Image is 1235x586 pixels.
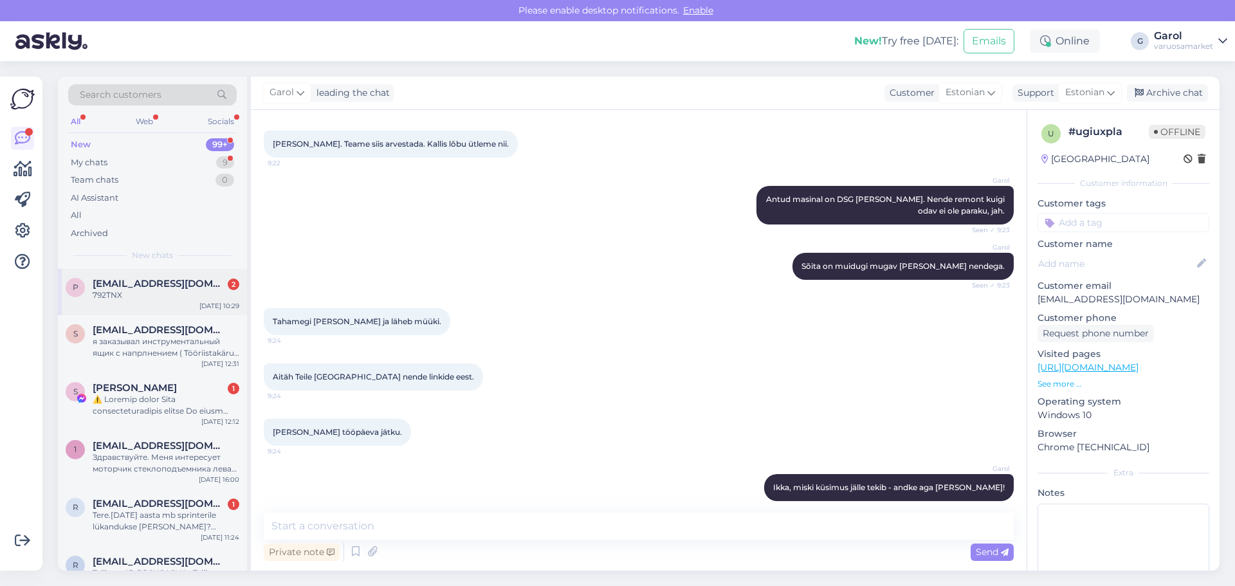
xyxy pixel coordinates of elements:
div: 1 [228,499,239,510]
b: New! [854,35,882,47]
p: Windows 10 [1038,408,1209,422]
span: Garol [270,86,294,100]
div: Try free [DATE]: [854,33,958,49]
div: 0 [215,174,234,187]
div: Extra [1038,467,1209,479]
div: G [1131,32,1149,50]
span: stsepkin2004@bk.ru [93,324,226,336]
span: r [73,502,78,512]
div: Team chats [71,174,118,187]
span: Offline [1149,125,1205,139]
div: Archived [71,227,108,240]
span: 9:24 [268,446,316,456]
div: я заказывал инструментальный ящик с напрлнением ( Tööriistakäru 252-osa Högert technik) а получил... [93,336,239,359]
span: 9:24 [268,336,316,345]
div: leading the chat [311,86,390,100]
p: Browser [1038,427,1209,441]
div: Garol [1154,31,1213,41]
p: Customer name [1038,237,1209,251]
div: 792TNX [93,289,239,301]
span: 1984andrei.v@gmail.com [93,440,226,452]
div: Private note [264,544,340,561]
span: [PERSON_NAME]. Teame siis arvestada. Kallis lõbu ütleme nii. [273,139,509,149]
div: Archive chat [1127,84,1208,102]
span: S [73,387,78,396]
span: 1 [74,444,77,454]
span: 9:22 [268,158,316,168]
span: Garol [962,243,1010,252]
div: 1 [228,383,239,394]
img: Askly Logo [10,87,35,111]
span: Garol [962,464,1010,473]
div: 99+ [206,138,234,151]
span: Search customers [80,88,161,102]
span: Puupesa@gmail.com [93,278,226,289]
span: 9:24 [268,391,316,401]
div: All [71,209,82,222]
div: Customer information [1038,178,1209,189]
p: Visited pages [1038,347,1209,361]
span: Estonian [946,86,985,100]
span: u [1048,129,1054,138]
div: AI Assistant [71,192,118,205]
span: Seen ✓ 9:23 [962,225,1010,235]
p: Customer phone [1038,311,1209,325]
span: Sandra Bruno [93,382,177,394]
span: Send [976,546,1009,558]
span: Estonian [1065,86,1104,100]
span: P [73,282,78,292]
div: Tere.[DATE] aasta mb sprinterile lükandukse [PERSON_NAME]?parempoolset [93,509,239,533]
div: 9 [216,156,234,169]
span: [PERSON_NAME] tööpäeva jätku. [273,427,402,437]
span: s [73,329,78,338]
div: # ugiuxpla [1068,124,1149,140]
button: Emails [964,29,1014,53]
div: All [68,113,83,130]
div: Web [133,113,156,130]
div: My chats [71,156,107,169]
div: 2 [228,279,239,290]
p: Customer tags [1038,197,1209,210]
div: Request phone number [1038,325,1154,342]
span: Seen ✓ 9:23 [962,280,1010,290]
div: Customer [884,86,935,100]
a: [URL][DOMAIN_NAME] [1038,362,1139,373]
div: [DATE] 12:31 [201,359,239,369]
div: ⚠️ Loremip dolor Sita consecteturadipis elitse Do eiusm Temp incididuntut laboreet. Dolorem aliqu... [93,394,239,417]
span: Antud masinal on DSG [PERSON_NAME]. Nende remont kuigi odav ei ole paraku, jah. [766,194,1007,215]
p: Chrome [TECHNICAL_ID] [1038,441,1209,454]
div: [DATE] 11:24 [201,533,239,542]
div: Здравствуйте. Меня интересует моторчик стеклоподъемника левая сторона. Машина ford transit custom... [93,452,239,475]
div: Online [1030,30,1100,53]
p: Operating system [1038,395,1209,408]
div: [DATE] 10:29 [199,301,239,311]
div: [GEOGRAPHIC_DATA] [1041,152,1149,166]
span: New chats [132,250,173,261]
span: Enable [679,5,717,16]
span: r [73,560,78,570]
p: [EMAIL_ADDRESS][DOMAIN_NAME] [1038,293,1209,306]
input: Add name [1038,257,1194,271]
span: Ikka, miski küsimus jälle tekib - andke aga [PERSON_NAME]! [773,482,1005,492]
p: Notes [1038,486,1209,500]
div: Socials [205,113,237,130]
span: ralftammist@gmail.com [93,498,226,509]
span: Aitäh Teile [GEOGRAPHIC_DATA] nende linkide eest. [273,372,474,381]
p: Customer email [1038,279,1209,293]
span: Sõita on muidugi mugav [PERSON_NAME] nendega. [801,261,1005,271]
span: Tahamegi [PERSON_NAME] ja läheb müüki. [273,316,441,326]
div: Support [1012,86,1054,100]
p: See more ... [1038,378,1209,390]
div: [DATE] 12:12 [201,417,239,426]
div: New [71,138,91,151]
span: raulvolt@gmail.com [93,556,226,567]
input: Add a tag [1038,213,1209,232]
div: varuosamarket [1154,41,1213,51]
a: Garolvaruosamarket [1154,31,1227,51]
div: [DATE] 16:00 [199,475,239,484]
span: Garol [962,176,1010,185]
